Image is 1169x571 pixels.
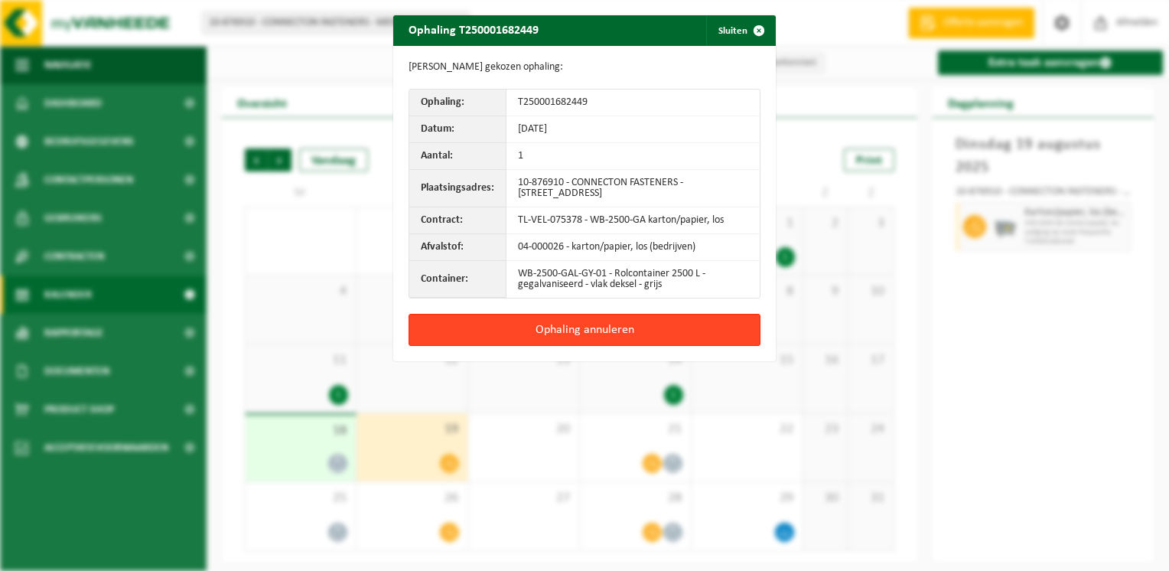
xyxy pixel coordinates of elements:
[409,261,506,298] th: Container:
[506,207,760,234] td: TL-VEL-075378 - WB-2500-GA karton/papier, los
[706,15,774,46] button: Sluiten
[409,207,506,234] th: Contract:
[506,261,760,298] td: WB-2500-GAL-GY-01 - Rolcontainer 2500 L - gegalvaniseerd - vlak deksel - grijs
[409,314,760,346] button: Ophaling annuleren
[409,90,506,116] th: Ophaling:
[506,234,760,261] td: 04-000026 - karton/papier, los (bedrijven)
[506,143,760,170] td: 1
[409,143,506,170] th: Aantal:
[409,170,506,207] th: Plaatsingsadres:
[409,234,506,261] th: Afvalstof:
[409,61,760,73] p: [PERSON_NAME] gekozen ophaling:
[409,116,506,143] th: Datum:
[506,170,760,207] td: 10-876910 - CONNECTON FASTENERS - [STREET_ADDRESS]
[506,116,760,143] td: [DATE]
[506,90,760,116] td: T250001682449
[393,15,554,44] h2: Ophaling T250001682449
